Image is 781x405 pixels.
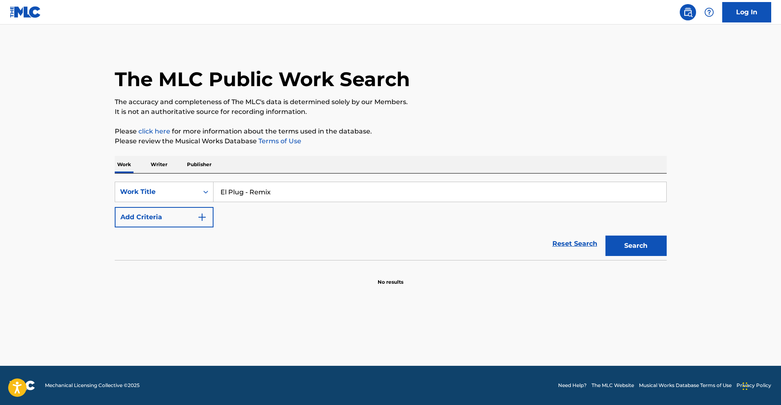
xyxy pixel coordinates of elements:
[722,2,771,22] a: Log In
[115,207,214,227] button: Add Criteria
[743,374,748,398] div: Drag
[683,7,693,17] img: search
[736,382,771,389] a: Privacy Policy
[115,127,667,136] p: Please for more information about the terms used in the database.
[138,127,170,135] a: click here
[257,137,301,145] a: Terms of Use
[548,235,601,253] a: Reset Search
[639,382,732,389] a: Musical Works Database Terms of Use
[115,182,667,260] form: Search Form
[701,4,717,20] div: Help
[10,381,35,390] img: logo
[10,6,41,18] img: MLC Logo
[115,156,134,173] p: Work
[45,382,140,389] span: Mechanical Licensing Collective © 2025
[704,7,714,17] img: help
[605,236,667,256] button: Search
[740,366,781,405] iframe: Chat Widget
[378,269,403,286] p: No results
[120,187,194,197] div: Work Title
[185,156,214,173] p: Publisher
[558,382,587,389] a: Need Help?
[115,97,667,107] p: The accuracy and completeness of The MLC's data is determined solely by our Members.
[115,136,667,146] p: Please review the Musical Works Database
[197,212,207,222] img: 9d2ae6d4665cec9f34b9.svg
[680,4,696,20] a: Public Search
[115,107,667,117] p: It is not an authoritative source for recording information.
[115,67,410,91] h1: The MLC Public Work Search
[148,156,170,173] p: Writer
[592,382,634,389] a: The MLC Website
